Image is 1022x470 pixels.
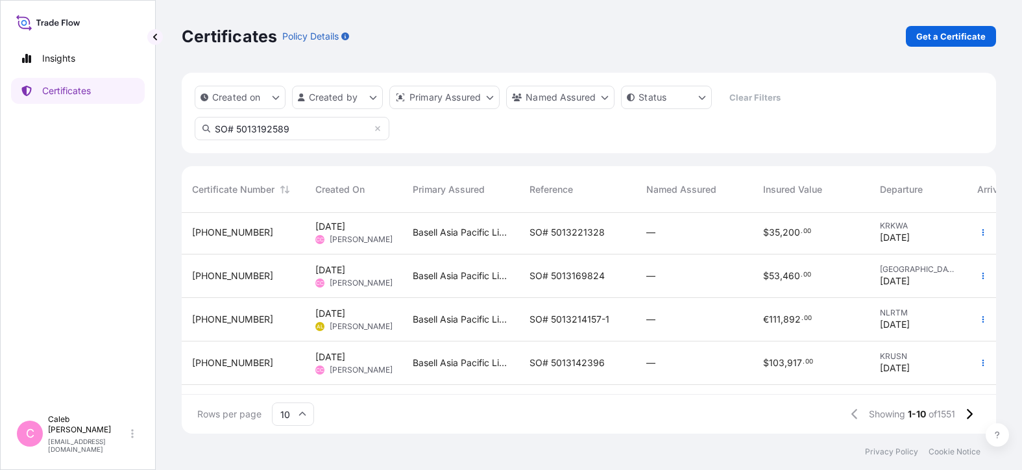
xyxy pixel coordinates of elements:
input: Search Certificate or Reference... [195,117,389,140]
span: C [26,427,34,440]
span: 00 [805,360,813,364]
span: € [763,315,769,324]
span: KRKWA [880,221,956,231]
span: 200 [783,228,800,237]
span: Departure [880,183,923,196]
span: Basell Asia Pacific Limited [413,356,509,369]
a: Insights [11,45,145,71]
span: . [801,229,803,234]
span: [PHONE_NUMBER] [192,313,273,326]
span: , [785,358,787,367]
p: [EMAIL_ADDRESS][DOMAIN_NAME] [48,438,128,453]
button: Clear Filters [718,87,791,108]
span: 00 [803,273,811,277]
span: 1-10 [908,408,926,421]
span: [PHONE_NUMBER] [192,356,273,369]
a: Privacy Policy [865,447,918,457]
span: [DATE] [880,362,910,375]
p: Certificates [42,84,91,97]
span: Basell Asia Pacific Limited [413,269,509,282]
p: Get a Certificate [916,30,986,43]
p: Certificates [182,26,277,47]
span: CC [316,364,324,377]
span: [DATE] [880,231,910,244]
span: [DATE] [880,275,910,288]
span: [PERSON_NAME] [330,365,393,375]
span: NLRTM [880,308,956,318]
span: [DATE] [315,307,345,320]
span: 917 [787,358,802,367]
span: [DATE] [315,351,345,364]
span: 892 [783,315,801,324]
span: 460 [783,271,800,280]
p: Clear Filters [729,91,781,104]
span: SO# 5013221328 [529,226,605,239]
span: CC [316,277,324,290]
p: Created on [212,91,261,104]
span: — [646,269,655,282]
p: Named Assured [526,91,596,104]
span: $ [763,271,769,280]
span: 35 [769,228,780,237]
span: — [646,356,655,369]
span: [DATE] [315,264,345,277]
button: certificateStatus Filter options [621,86,712,109]
span: Insured Value [763,183,822,196]
span: Primary Assured [413,183,485,196]
button: Sort [277,182,293,197]
span: SO# 5013214157-1 [529,313,609,326]
span: . [801,316,803,321]
p: Policy Details [282,30,339,43]
span: . [803,360,805,364]
a: Cookie Notice [929,447,980,457]
p: Status [639,91,666,104]
span: [PHONE_NUMBER] [192,226,273,239]
span: [DATE] [315,220,345,233]
span: , [780,271,783,280]
p: Caleb [PERSON_NAME] [48,414,128,435]
span: [DATE] [880,318,910,331]
span: [PERSON_NAME] [330,278,393,288]
span: SO# 5013169824 [529,269,605,282]
span: , [781,315,783,324]
button: createdOn Filter options [195,86,286,109]
span: Created On [315,183,365,196]
span: Rows per page [197,408,262,421]
span: [PHONE_NUMBER] [192,269,273,282]
span: $ [763,358,769,367]
span: , [780,228,783,237]
span: Basell Asia Pacific Limited [413,313,509,326]
span: CC [316,233,324,246]
span: Named Assured [646,183,716,196]
p: Primary Assured [409,91,481,104]
span: Reference [529,183,573,196]
a: Certificates [11,78,145,104]
span: KRUSN [880,351,956,362]
button: createdBy Filter options [292,86,383,109]
span: $ [763,228,769,237]
span: 103 [769,358,785,367]
span: Certificate Number [192,183,274,196]
span: — [646,313,655,326]
span: 53 [769,271,780,280]
span: Showing [869,408,905,421]
span: [PERSON_NAME] [330,321,393,332]
span: Arrival [977,183,1006,196]
button: distributor Filter options [389,86,500,109]
span: 00 [803,229,811,234]
a: Get a Certificate [906,26,996,47]
span: [GEOGRAPHIC_DATA] [880,264,956,275]
span: . [801,273,803,277]
span: [PERSON_NAME] [330,234,393,245]
span: 111 [769,315,781,324]
span: of 1551 [929,408,955,421]
span: Basell Asia Pacific Limited [413,226,509,239]
span: AL [317,320,324,333]
p: Insights [42,52,75,65]
span: SO# 5013142396 [529,356,605,369]
p: Created by [309,91,358,104]
span: — [646,226,655,239]
button: cargoOwner Filter options [506,86,614,109]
